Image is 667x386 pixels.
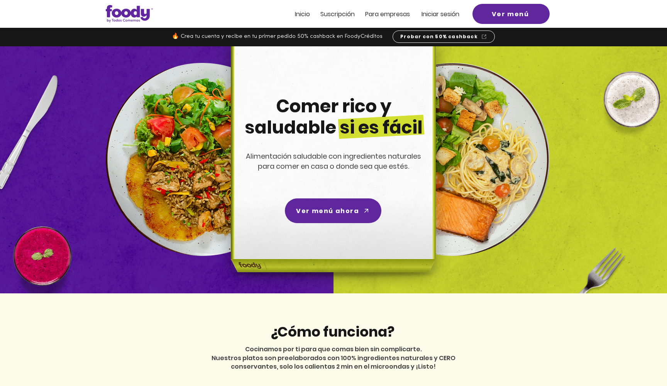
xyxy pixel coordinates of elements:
[270,322,394,342] span: ¿Cómo funciona?
[422,10,459,19] span: Iniciar sesión
[106,5,153,22] img: Logo_Foody V2.0.0 (3).png
[295,11,310,17] a: Inicio
[400,33,478,40] span: Probar con 50% cashback
[245,94,423,140] span: Comer rico y saludable si es fácil
[422,11,459,17] a: Iniciar sesión
[172,34,383,39] span: 🔥 Crea tu cuenta y recibe en tu primer pedido 50% cashback en FoodyCréditos
[320,11,355,17] a: Suscripción
[365,11,410,17] a: Para empresas
[296,206,359,216] span: Ver menú ahora
[246,151,421,171] span: Alimentación saludable con ingredientes naturales para comer en casa o donde sea que estés.
[393,30,495,43] a: Probar con 50% cashback
[372,10,410,19] span: ra empresas
[365,10,372,19] span: Pa
[212,354,455,371] span: Nuestros platos son preelaborados con 100% ingredientes naturales y CERO conservantes, solo los c...
[285,198,381,223] a: Ver menú ahora
[106,63,299,256] img: left-dish-compress.png
[295,10,310,19] span: Inicio
[209,46,455,293] img: headline-center-compress.png
[320,10,355,19] span: Suscripción
[472,4,550,24] a: Ver menú
[245,345,422,354] span: Cocinamos por ti para que comas bien sin complicarte.
[492,9,529,19] span: Ver menú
